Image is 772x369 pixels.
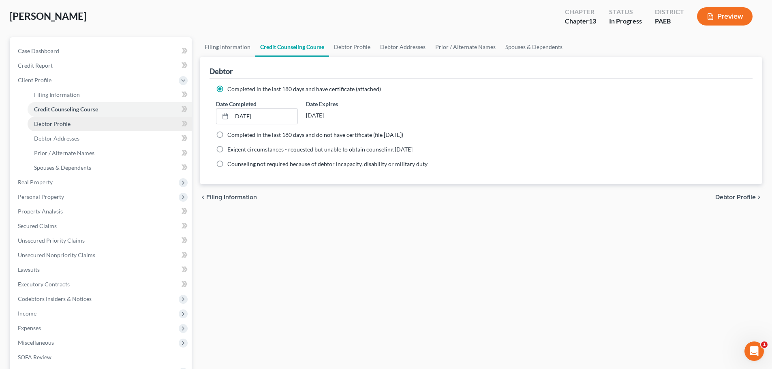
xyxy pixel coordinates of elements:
[18,281,70,288] span: Executory Contracts
[255,37,329,57] a: Credit Counseling Course
[206,194,257,200] span: Filing Information
[609,7,642,17] div: Status
[715,194,756,200] span: Debtor Profile
[227,160,428,167] span: Counseling not required because of debtor incapacity, disability or military duty
[11,219,192,233] a: Secured Claims
[18,193,64,200] span: Personal Property
[28,131,192,146] a: Debtor Addresses
[34,106,98,113] span: Credit Counseling Course
[18,324,41,331] span: Expenses
[11,262,192,277] a: Lawsuits
[655,7,684,17] div: District
[589,17,596,25] span: 13
[227,146,413,153] span: Exigent circumstances - requested but unable to obtain counseling [DATE]
[18,295,92,302] span: Codebtors Insiders & Notices
[11,248,192,262] a: Unsecured Nonpriority Claims
[655,17,684,26] div: PAEB
[227,85,381,92] span: Completed in the last 180 days and have certificate (attached)
[18,62,53,69] span: Credit Report
[34,164,91,171] span: Spouses & Dependents
[18,77,51,83] span: Client Profile
[18,222,57,229] span: Secured Claims
[329,37,375,57] a: Debtor Profile
[28,87,192,102] a: Filing Information
[11,58,192,73] a: Credit Report
[210,66,233,76] div: Debtor
[761,341,768,348] span: 1
[430,37,500,57] a: Prior / Alternate Names
[18,310,36,317] span: Income
[34,149,94,156] span: Prior / Alternate Names
[28,160,192,175] a: Spouses & Dependents
[200,37,255,57] a: Filing Information
[216,100,257,108] label: Date Completed
[18,354,51,360] span: SOFA Review
[227,131,403,138] span: Completed in the last 180 days and do not have certificate (file [DATE])
[18,179,53,186] span: Real Property
[11,233,192,248] a: Unsecured Priority Claims
[200,194,206,200] i: chevron_left
[306,108,387,123] div: [DATE]
[18,266,40,273] span: Lawsuits
[200,194,257,200] button: chevron_left Filing Information
[375,37,430,57] a: Debtor Addresses
[11,350,192,365] a: SOFA Review
[18,237,85,244] span: Unsecured Priority Claims
[18,339,54,346] span: Miscellaneous
[609,17,642,26] div: In Progress
[10,10,86,22] span: [PERSON_NAME]
[715,194,762,200] button: Debtor Profile chevron_right
[500,37,567,57] a: Spouses & Dependents
[18,252,95,258] span: Unsecured Nonpriority Claims
[697,7,753,26] button: Preview
[34,135,79,142] span: Debtor Addresses
[34,120,71,127] span: Debtor Profile
[18,208,63,215] span: Property Analysis
[11,44,192,58] a: Case Dashboard
[28,117,192,131] a: Debtor Profile
[565,7,596,17] div: Chapter
[11,277,192,292] a: Executory Contracts
[18,47,59,54] span: Case Dashboard
[565,17,596,26] div: Chapter
[34,91,80,98] span: Filing Information
[28,146,192,160] a: Prior / Alternate Names
[744,341,764,361] iframe: Intercom live chat
[11,204,192,219] a: Property Analysis
[306,100,387,108] label: Date Expires
[756,194,762,200] i: chevron_right
[216,109,297,124] a: [DATE]
[28,102,192,117] a: Credit Counseling Course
